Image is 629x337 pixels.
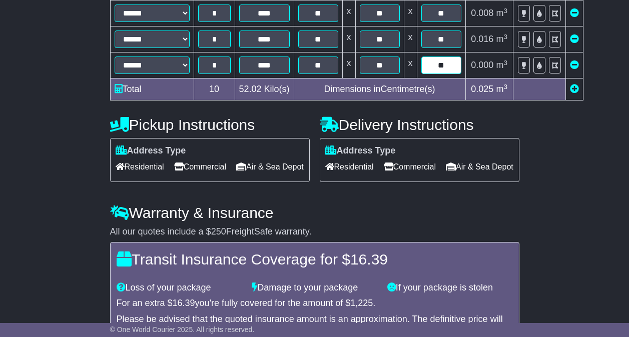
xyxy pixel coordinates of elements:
[570,8,579,18] a: Remove this item
[174,159,226,174] span: Commercial
[404,0,417,26] td: x
[570,60,579,70] a: Remove this item
[110,78,194,100] td: Total
[110,325,255,333] span: © One World Courier 2025. All rights reserved.
[503,59,507,66] sup: 3
[496,8,507,18] span: m
[342,0,355,26] td: x
[471,34,493,44] span: 0.016
[110,204,519,221] h4: Warranty & Insurance
[239,84,262,94] span: 52.02
[570,84,579,94] a: Add new item
[471,8,493,18] span: 0.008
[211,226,226,236] span: 250
[350,251,388,267] span: 16.39
[404,52,417,78] td: x
[446,159,513,174] span: Air & Sea Depot
[294,78,465,100] td: Dimensions in Centimetre(s)
[503,7,507,14] sup: 3
[236,159,304,174] span: Air & Sea Depot
[404,26,417,52] td: x
[117,251,513,267] h4: Transit Insurance Coverage for $
[116,159,164,174] span: Residential
[570,34,579,44] a: Remove this item
[382,282,518,293] div: If your package is stolen
[496,84,507,94] span: m
[110,226,519,237] div: All our quotes include a $ FreightSafe warranty.
[117,298,513,309] div: For an extra $ you're fully covered for the amount of $ .
[247,282,382,293] div: Damage to your package
[325,145,396,156] label: Address Type
[384,159,436,174] span: Commercial
[194,78,235,100] td: 10
[235,78,294,100] td: Kilo(s)
[496,60,507,70] span: m
[342,52,355,78] td: x
[350,298,373,308] span: 1,225
[503,33,507,40] sup: 3
[471,60,493,70] span: 0.000
[117,314,513,335] div: Please be advised that the quoted insurance amount is an approximation. The definitive price will...
[173,298,195,308] span: 16.39
[471,84,493,94] span: 0.025
[342,26,355,52] td: x
[110,116,310,133] h4: Pickup Instructions
[116,145,186,156] label: Address Type
[325,159,374,174] span: Residential
[112,282,247,293] div: Loss of your package
[496,34,507,44] span: m
[503,83,507,90] sup: 3
[320,116,519,133] h4: Delivery Instructions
